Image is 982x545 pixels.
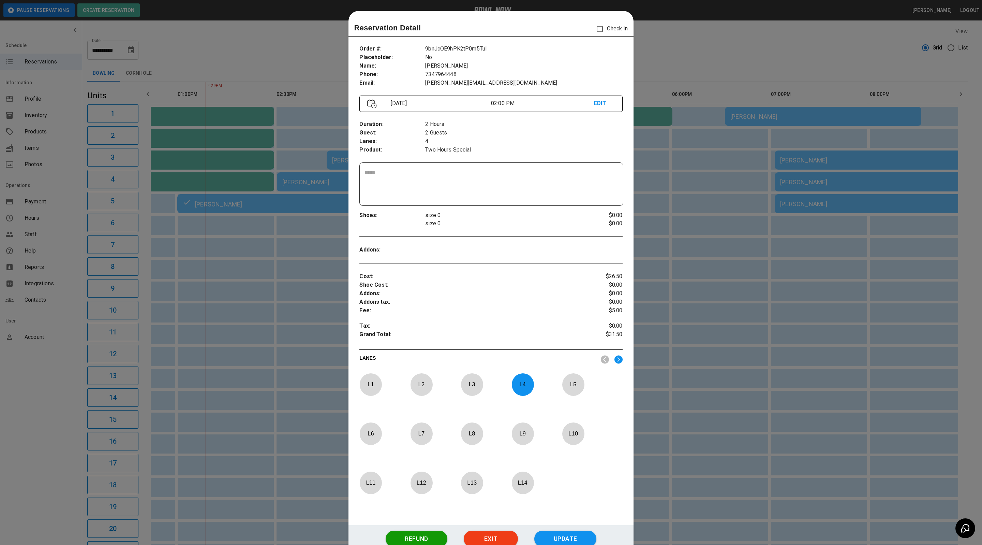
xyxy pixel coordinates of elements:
[425,70,622,79] p: 7347964448
[614,355,623,364] img: right.svg
[359,120,425,129] p: Duration :
[359,53,425,62] p: Placeholder :
[359,272,579,281] p: Cost :
[425,53,622,62] p: No
[579,298,623,306] p: $0.00
[594,99,614,108] p: EDIT
[579,330,623,341] p: $31.50
[562,426,584,442] p: L 10
[359,146,425,154] p: Product :
[425,219,579,228] p: size 0
[354,22,421,33] p: Reservation Detail
[562,376,584,392] p: L 5
[359,137,425,146] p: Lanes :
[359,289,579,298] p: Addons :
[359,79,425,87] p: Email :
[491,99,594,107] p: 02:00 PM
[359,62,425,70] p: Name :
[425,129,622,137] p: 2 Guests
[425,45,622,53] p: 9bnJcOE9hPK2tP0m5TuI
[601,355,609,364] img: nav_left.svg
[425,211,579,219] p: size 0
[579,289,623,298] p: $0.00
[461,475,483,491] p: L 13
[359,322,579,330] p: Tax :
[359,211,425,220] p: Shoes :
[410,426,433,442] p: L 7
[511,376,534,392] p: L 4
[359,129,425,137] p: Guest :
[579,281,623,289] p: $0.00
[579,272,623,281] p: $26.50
[461,376,483,392] p: L 3
[359,45,425,53] p: Order # :
[359,355,595,364] p: LANES
[511,475,534,491] p: L 14
[425,62,622,70] p: [PERSON_NAME]
[359,306,579,315] p: Fee :
[579,306,623,315] p: $5.00
[367,99,377,109] img: Vector
[511,426,534,442] p: L 9
[410,376,433,392] p: L 2
[410,475,433,491] p: L 12
[461,426,483,442] p: L 8
[425,120,622,129] p: 2 Hours
[359,246,425,254] p: Addons :
[579,211,623,219] p: $0.00
[359,330,579,341] p: Grand Total :
[593,22,628,36] p: Check In
[359,70,425,79] p: Phone :
[359,298,579,306] p: Addons tax :
[359,426,382,442] p: L 6
[579,322,623,330] p: $0.00
[359,376,382,392] p: L 1
[359,281,579,289] p: Shoe Cost :
[579,219,623,228] p: $0.00
[425,137,622,146] p: 4
[425,146,622,154] p: Two Hours Special
[388,99,491,107] p: [DATE]
[359,475,382,491] p: L 11
[425,79,622,87] p: [PERSON_NAME][EMAIL_ADDRESS][DOMAIN_NAME]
